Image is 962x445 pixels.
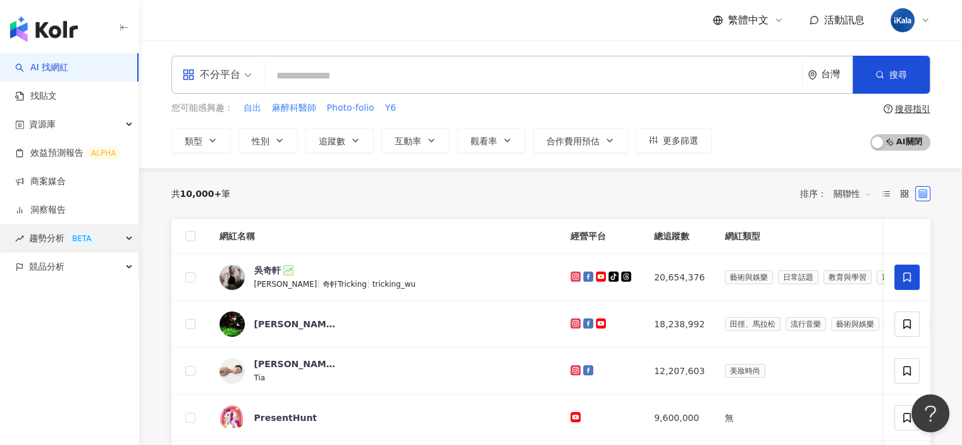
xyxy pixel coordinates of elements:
span: [PERSON_NAME] [254,280,318,289]
span: 運動 [877,270,902,284]
span: 性別 [252,136,269,146]
button: 合作費用預估 [533,128,628,153]
span: Photo-folio [327,102,374,115]
img: KOL Avatar [219,265,245,290]
td: 12,207,603 [644,348,715,395]
span: 趨勢分析 [29,224,96,253]
span: 教育與學習 [823,270,872,284]
span: 資源庫 [29,110,56,139]
div: 排序： [800,184,879,204]
a: searchAI 找網紅 [15,61,68,74]
button: 類型 [171,128,231,153]
iframe: Help Scout Beacon - Open [911,394,949,432]
span: rise [15,234,24,243]
a: 找貼文 [15,90,57,103]
span: tricking_wu [373,280,416,289]
span: 合作費用預估 [546,136,600,146]
div: PresentHunt [254,411,318,424]
td: 20,654,376 [644,254,715,301]
th: 網紅名稱 [209,219,561,254]
div: 不分平台 [182,65,240,85]
button: 觀看率 [457,128,526,153]
td: 18,238,992 [644,301,715,348]
td: 9,600,000 [644,395,715,441]
span: 類型 [185,136,202,146]
img: KOL Avatar [219,311,245,337]
button: 麻醉科醫師 [271,101,317,115]
a: KOL Avatar[PERSON_NAME]Tia [219,358,551,384]
button: 性別 [238,128,298,153]
span: 您可能感興趣： [171,102,233,115]
span: 互動率 [395,136,421,146]
div: 台灣 [821,69,853,80]
span: 田徑、馬拉松 [725,317,780,331]
span: 競品分析 [29,253,65,281]
button: 追蹤數 [305,128,374,153]
span: 更多篩選 [663,135,698,146]
div: BETA [67,232,96,245]
span: Tia [254,373,266,382]
a: KOL AvatarPresentHunt [219,405,551,430]
span: | [367,279,373,289]
a: 商案媒合 [15,175,66,188]
div: [PERSON_NAME] [PERSON_NAME] [254,318,336,330]
img: KOL Avatar [219,405,245,430]
span: 10,000+ [180,189,222,199]
span: 觀看率 [471,136,497,146]
span: 藝術與娛樂 [725,270,773,284]
img: KOL Avatar [219,358,245,384]
span: 美妝時尚 [725,364,765,378]
span: 藝術與娛樂 [831,317,879,331]
div: 搜尋指引 [895,104,930,114]
div: [PERSON_NAME] [254,358,336,370]
a: 效益預測報告ALPHA [15,147,121,160]
div: 共 筆 [171,189,231,199]
span: appstore [182,68,195,81]
span: 日常話題 [778,270,818,284]
a: 洞察報告 [15,204,66,216]
button: 自出 [243,101,262,115]
span: 自出 [244,102,261,115]
div: 吳奇軒 [254,264,281,277]
span: 繁體中文 [728,13,768,27]
span: environment [808,70,817,80]
span: 奇軒Tricking [323,280,367,289]
th: 總追蹤數 [644,219,715,254]
button: 搜尋 [853,56,930,94]
img: cropped-ikala-app-icon-2.png [891,8,915,32]
span: | [317,279,323,289]
span: 追蹤數 [319,136,345,146]
a: KOL Avatar吳奇軒[PERSON_NAME]|奇軒Tricking|tricking_wu [219,264,551,291]
span: Y6 [385,102,396,115]
span: 活動訊息 [824,14,865,26]
img: logo [10,16,78,42]
span: 流行音樂 [786,317,826,331]
a: KOL Avatar[PERSON_NAME] [PERSON_NAME] [219,311,551,337]
span: 麻醉科醫師 [272,102,316,115]
button: 互動率 [381,128,450,153]
span: 關聯性 [834,184,872,204]
span: 搜尋 [889,70,907,80]
th: 經營平台 [560,219,644,254]
button: 更多篩選 [636,128,712,153]
span: question-circle [884,104,892,113]
button: Photo-folio [326,101,375,115]
button: Y6 [385,101,397,115]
